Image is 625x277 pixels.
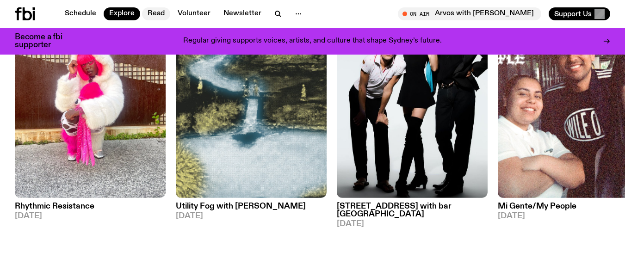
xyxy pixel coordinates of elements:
[176,198,327,220] a: Utility Fog with [PERSON_NAME][DATE]
[15,203,166,210] h3: Rhythmic Resistance
[549,7,610,20] button: Support Us
[554,10,592,18] span: Support Us
[183,37,442,45] p: Regular giving supports voices, artists, and culture that shape Sydney’s future.
[398,7,541,20] button: On AirArvos with [PERSON_NAME]
[15,33,74,49] h3: Become a fbi supporter
[15,198,166,220] a: Rhythmic Resistance[DATE]
[337,220,488,228] span: [DATE]
[59,7,102,20] a: Schedule
[337,198,488,228] a: [STREET_ADDRESS] with bar [GEOGRAPHIC_DATA][DATE]
[176,212,327,220] span: [DATE]
[15,212,166,220] span: [DATE]
[142,7,170,20] a: Read
[104,7,140,20] a: Explore
[337,203,488,218] h3: [STREET_ADDRESS] with bar [GEOGRAPHIC_DATA]
[172,7,216,20] a: Volunteer
[218,7,267,20] a: Newsletter
[176,203,327,210] h3: Utility Fog with [PERSON_NAME]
